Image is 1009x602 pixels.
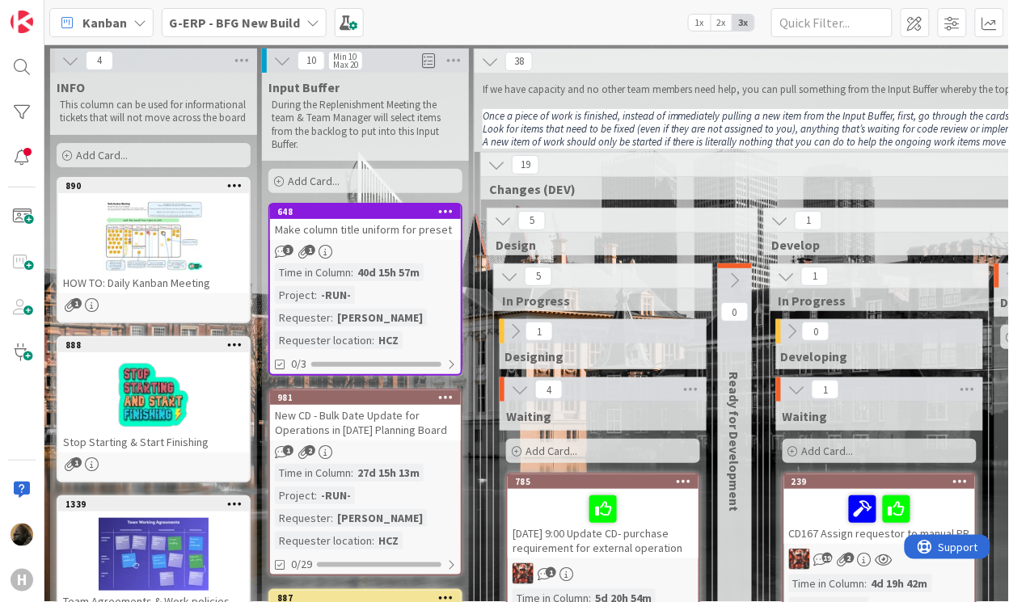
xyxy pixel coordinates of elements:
[277,206,461,217] div: 648
[812,380,839,399] span: 1
[275,309,331,326] div: Requester
[291,556,312,573] span: 0/29
[351,464,353,482] span: :
[372,532,374,549] span: :
[34,2,74,22] span: Support
[291,356,306,373] span: 0/3
[270,390,461,440] div: 981New CD - Bulk Date Update for Operations in [DATE] Planning Board
[57,177,251,323] a: 890HOW TO: Daily Kanban Meeting
[727,372,743,511] span: Ready for Development
[505,52,533,71] span: 38
[546,567,556,578] span: 1
[65,499,249,510] div: 1339
[515,476,699,487] div: 785
[792,476,975,487] div: 239
[270,405,461,440] div: New CD - Bulk Date Update for Operations in [DATE] Planning Board
[789,575,865,592] div: Time in Column
[689,15,711,31] span: 1x
[374,532,403,549] div: HCZ
[275,331,372,349] div: Requester location
[526,322,553,341] span: 1
[283,445,293,456] span: 1
[526,444,577,458] span: Add Card...
[353,464,424,482] div: 27d 15h 13m
[868,575,932,592] div: 4d 19h 42m
[721,302,749,322] span: 0
[275,532,372,549] div: Requester location
[169,15,300,31] b: G-ERP - BFG New Build
[508,489,699,558] div: [DATE] 9:00 Update CD- purchase requirement for external operation
[268,79,340,95] span: Input Buffer
[11,11,33,33] img: Visit kanbanzone.com
[275,286,315,304] div: Project
[784,549,975,570] div: JK
[784,489,975,544] div: CD167 Assign requestor to manual PR
[277,392,461,403] div: 981
[57,336,251,482] a: 888Stop Starting & Start Finishing
[272,99,459,151] p: During the Replenishment Meeting the team & Team Manager will select items from the backlog to pu...
[333,53,357,61] div: Min 10
[504,348,564,364] span: Designing
[333,61,358,69] div: Max 20
[781,348,848,364] span: Developing
[865,575,868,592] span: :
[58,272,249,293] div: HOW TO: Daily Kanban Meeting
[82,13,127,32] span: Kanban
[315,486,317,504] span: :
[58,432,249,453] div: Stop Starting & Start Finishing
[283,245,293,255] span: 3
[275,486,315,504] div: Project
[275,263,351,281] div: Time in Column
[822,553,833,563] span: 19
[353,263,424,281] div: 40d 15h 57m
[508,474,699,558] div: 785[DATE] 9:00 Update CD- purchase requirement for external operation
[65,339,249,351] div: 888
[317,286,355,304] div: -RUN-
[268,203,462,376] a: 648Make column title uniform for presetTime in Column:40d 15h 57mProject:-RUN-Requester:[PERSON_N...
[11,569,33,591] div: H
[305,245,315,255] span: 1
[298,51,325,70] span: 10
[315,286,317,304] span: :
[535,380,563,399] span: 4
[374,331,403,349] div: HCZ
[802,322,830,341] span: 0
[508,474,699,489] div: 785
[732,15,754,31] span: 3x
[506,408,551,424] span: Waiting
[317,486,355,504] div: -RUN-
[351,263,353,281] span: :
[525,267,552,286] span: 5
[784,474,975,489] div: 239
[333,309,427,326] div: [PERSON_NAME]
[58,179,249,293] div: 890HOW TO: Daily Kanban Meeting
[57,79,85,95] span: INFO
[275,464,351,482] div: Time in Column
[305,445,315,456] span: 2
[58,179,249,193] div: 890
[288,174,340,188] span: Add Card...
[86,51,113,70] span: 4
[496,237,737,253] span: Design
[844,553,855,563] span: 2
[518,211,546,230] span: 5
[268,389,462,576] a: 981New CD - Bulk Date Update for Operations in [DATE] Planning BoardTime in Column:27d 15h 13mPro...
[58,497,249,511] div: 1339
[513,563,534,584] img: JK
[270,204,461,219] div: 648
[789,549,810,570] img: JK
[60,99,247,125] p: This column can be used for informational tickets that will not move across the board
[779,293,969,309] span: In Progress
[71,457,82,468] span: 1
[795,211,822,230] span: 1
[270,204,461,240] div: 648Make column title uniform for preset
[71,298,82,309] span: 1
[502,293,692,309] span: In Progress
[372,331,374,349] span: :
[11,524,33,546] img: ND
[508,563,699,584] div: JK
[711,15,732,31] span: 2x
[331,509,333,527] span: :
[76,148,128,162] span: Add Card...
[65,180,249,192] div: 890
